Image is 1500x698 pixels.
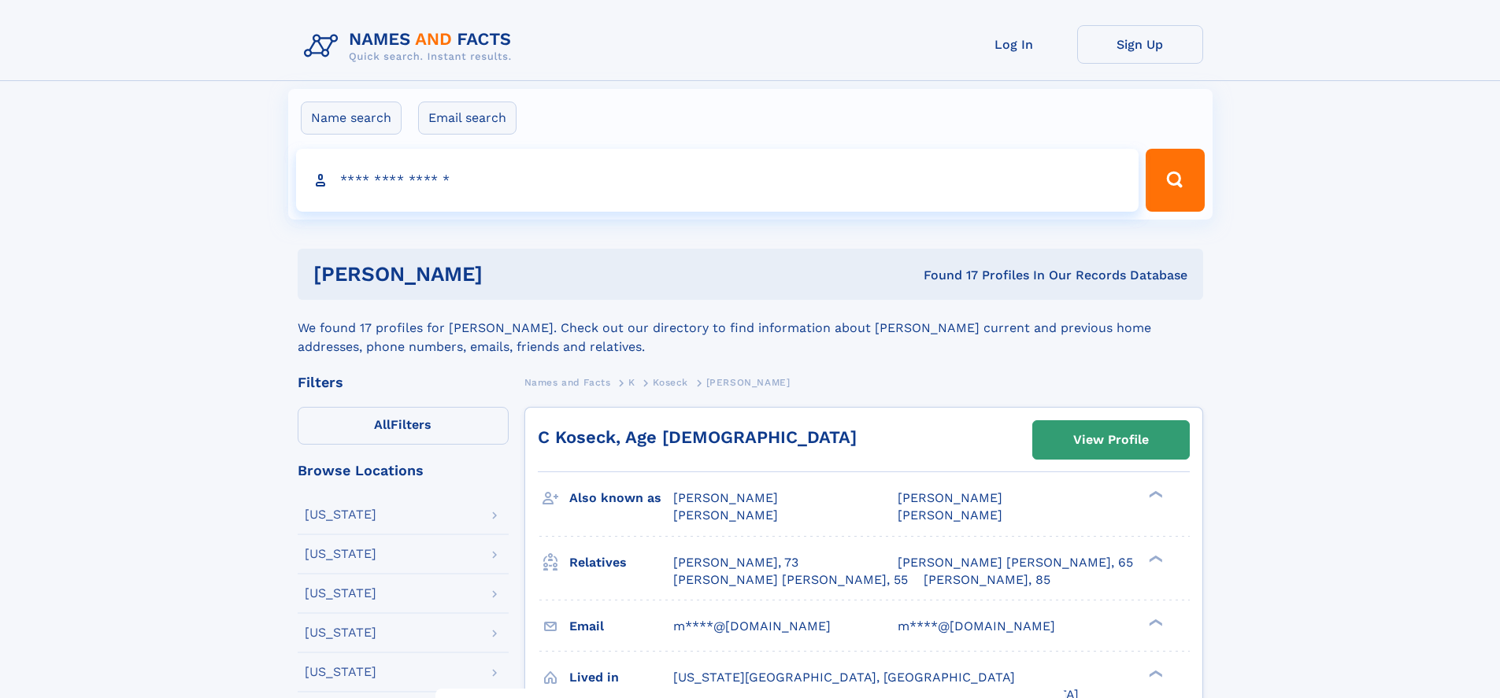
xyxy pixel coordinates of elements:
div: Browse Locations [298,463,509,478]
div: ❯ [1145,668,1164,678]
div: Filters [298,375,509,390]
span: [PERSON_NAME] [673,490,778,505]
div: ❯ [1145,553,1164,563]
a: Koseck [653,372,688,392]
span: [US_STATE][GEOGRAPHIC_DATA], [GEOGRAPHIC_DATA] [673,670,1015,685]
a: [PERSON_NAME] [PERSON_NAME], 55 [673,571,908,589]
div: ❯ [1145,489,1164,500]
a: [PERSON_NAME], 85 [924,571,1050,589]
div: [US_STATE] [305,587,376,600]
a: View Profile [1033,421,1189,459]
a: Names and Facts [524,372,611,392]
a: [PERSON_NAME] [PERSON_NAME], 65 [898,554,1133,571]
div: [US_STATE] [305,666,376,678]
span: [PERSON_NAME] [898,490,1002,505]
span: K [628,377,635,388]
span: [PERSON_NAME] [673,508,778,523]
h3: Lived in [569,664,673,691]
div: ❯ [1145,617,1164,627]
label: Name search [301,102,402,135]
h3: Relatives [569,549,673,576]
label: Email search [418,102,517,135]
a: K [628,372,635,392]
div: Found 17 Profiles In Our Records Database [703,267,1187,284]
span: All [374,417,391,432]
div: [US_STATE] [305,508,376,521]
a: C Koseck, Age [DEMOGRAPHIC_DATA] [538,427,857,447]
span: Koseck [653,377,688,388]
div: We found 17 profiles for [PERSON_NAME]. Check out our directory to find information about [PERSON... [298,300,1203,356]
a: Sign Up [1077,25,1203,64]
h3: Also known as [569,485,673,511]
span: [PERSON_NAME] [898,508,1002,523]
h1: [PERSON_NAME] [313,264,703,284]
span: [PERSON_NAME] [706,377,791,388]
a: [PERSON_NAME], 73 [673,554,798,571]
div: View Profile [1073,422,1149,458]
h3: Email [569,613,673,640]
div: [US_STATE] [305,548,376,560]
input: search input [296,149,1139,212]
label: Filters [298,407,509,445]
img: Logo Names and Facts [298,25,524,68]
div: [US_STATE] [305,626,376,639]
a: Log In [951,25,1077,64]
button: Search Button [1146,149,1204,212]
